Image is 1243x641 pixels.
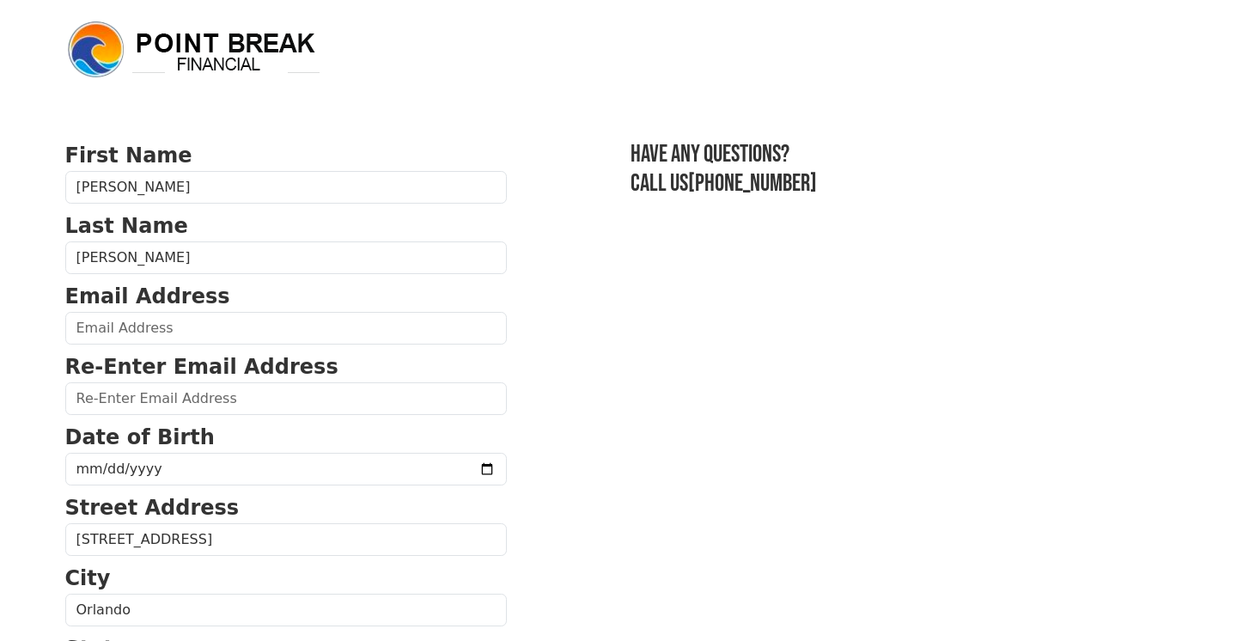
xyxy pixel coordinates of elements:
img: logo.png [65,19,323,81]
input: Re-Enter Email Address [65,382,507,415]
strong: Date of Birth [65,425,215,449]
strong: Re-Enter Email Address [65,355,338,379]
strong: First Name [65,143,192,168]
a: [PHONE_NUMBER] [688,169,817,198]
strong: Street Address [65,496,240,520]
input: Last Name [65,241,507,274]
strong: Last Name [65,214,188,238]
h3: Have any questions? [631,140,1179,169]
input: First Name [65,171,507,204]
input: Street Address [65,523,507,556]
h3: Call us [631,169,1179,198]
input: City [65,594,507,626]
strong: City [65,566,111,590]
strong: Email Address [65,284,230,308]
input: Email Address [65,312,507,345]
